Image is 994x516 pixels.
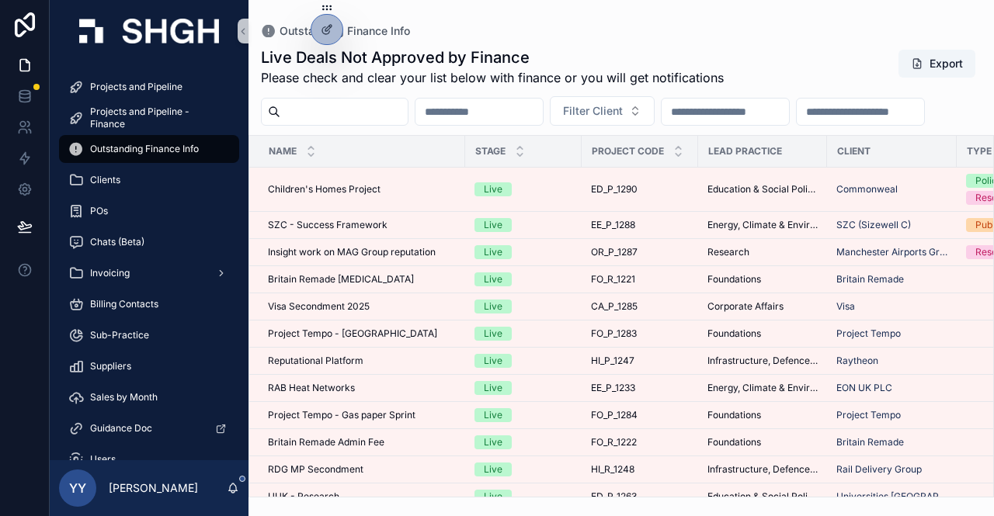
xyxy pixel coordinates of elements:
[836,219,911,231] a: SZC (Sizewell C)
[268,219,456,231] a: SZC - Success Framework
[474,272,572,286] a: Live
[836,246,947,258] a: Manchester Airports Group
[90,329,149,341] span: Sub-Practice
[268,382,456,394] a: RAB Heat Networks
[59,197,239,225] a: POs
[707,246,818,258] a: Research
[109,480,198,496] p: [PERSON_NAME]
[484,435,502,449] div: Live
[591,490,689,503] a: ED_P_1263
[591,382,689,394] a: EE_P_1233
[268,490,456,503] a: UUK - Research
[836,490,947,503] a: Universities [GEOGRAPHIC_DATA]
[836,409,947,421] a: Project Tempo
[836,463,922,476] a: Rail Delivery Group
[268,436,384,448] span: Britain Remade Admin Fee
[268,490,339,503] span: UUK - Research
[591,382,635,394] span: EE_P_1233
[836,463,947,476] a: Rail Delivery Group
[591,355,689,367] a: HI_P_1247
[591,463,689,476] a: HI_R_1248
[269,145,297,158] span: Name
[591,246,638,258] span: OR_P_1287
[474,327,572,341] a: Live
[268,246,456,258] a: Insight work on MAG Group reputation
[707,436,761,448] span: Foundations
[836,409,901,421] span: Project Tempo
[707,327,818,340] a: Foundations
[836,327,901,340] a: Project Tempo
[707,463,818,476] a: Infrastructure, Defence, Industrial, Transport
[484,462,502,476] div: Live
[484,182,502,196] div: Live
[836,273,947,286] a: Britain Remade
[591,219,689,231] a: EE_P_1288
[59,290,239,318] a: Billing Contacts
[898,50,975,78] button: Export
[591,183,638,196] span: ED_P_1290
[268,409,415,421] span: Project Tempo - Gas paper Sprint
[591,300,689,313] a: CA_P_1285
[90,81,182,93] span: Projects and Pipeline
[484,408,502,422] div: Live
[707,246,749,258] span: Research
[591,327,689,340] a: FO_P_1283
[268,463,456,476] a: RDG MP Secondment
[707,327,761,340] span: Foundations
[268,355,456,367] a: Reputational Platform
[591,355,634,367] span: HI_P_1247
[836,382,892,394] a: EON UK PLC
[59,414,239,442] a: Guidance Doc
[474,490,572,504] a: Live
[484,490,502,504] div: Live
[474,218,572,232] a: Live
[59,104,239,132] a: Projects and Pipeline - Finance
[268,436,456,448] a: Britain Remade Admin Fee
[90,174,120,186] span: Clients
[707,273,761,286] span: Foundations
[836,355,947,367] a: Raytheon
[591,183,689,196] a: ED_P_1290
[268,382,355,394] span: RAB Heat Networks
[474,354,572,368] a: Live
[836,436,904,448] a: Britain Remade
[90,298,158,310] span: Billing Contacts
[280,23,410,39] span: Outstanding Finance Info
[591,327,637,340] span: FO_P_1283
[59,228,239,256] a: Chats (Beta)
[707,382,818,394] a: Energy, Climate & Environment
[591,300,638,313] span: CA_P_1285
[90,422,152,435] span: Guidance Doc
[707,490,818,503] span: Education & Social Policy
[707,183,818,196] a: Education & Social Policy
[475,145,506,158] span: Stage
[90,360,131,372] span: Suppliers
[591,409,638,421] span: FO_P_1284
[836,327,947,340] a: Project Tempo
[836,355,878,367] a: Raytheon
[836,183,947,196] a: Commonweal
[484,245,502,259] div: Live
[268,219,388,231] span: SZC - Success Framework
[484,381,502,395] div: Live
[59,445,239,473] a: Users
[484,218,502,232] div: Live
[836,183,898,196] a: Commonweal
[268,273,414,286] span: Britain Remade [MEDICAL_DATA]
[90,205,108,217] span: POs
[484,272,502,286] div: Live
[90,391,158,403] span: Sales by Month
[268,327,437,340] span: Project Tempo - [GEOGRAPHIC_DATA]
[836,300,855,313] a: Visa
[59,321,239,349] a: Sub-Practice
[591,273,689,286] a: FO_R_1221
[268,409,456,421] a: Project Tempo - Gas paper Sprint
[268,463,363,476] span: RDG MP Secondment
[707,409,761,421] span: Foundations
